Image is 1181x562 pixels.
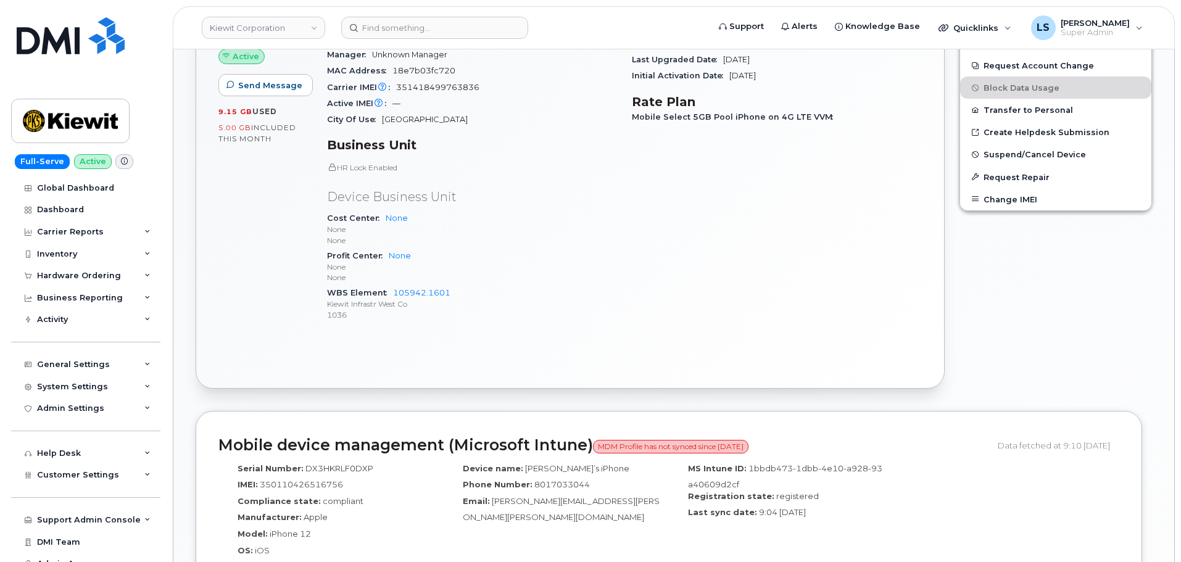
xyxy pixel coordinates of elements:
span: Support [729,20,764,33]
label: OS: [238,545,253,556]
span: Apple [304,512,328,522]
button: Transfer to Personal [960,99,1151,121]
button: Change IMEI [960,188,1151,210]
span: — [392,99,400,108]
span: Quicklinks [953,23,998,33]
label: Compliance state: [238,495,321,507]
h3: Business Unit [327,138,617,152]
span: Initial Activation Date [632,71,729,80]
span: 18e7b03fc720 [392,66,455,75]
span: 1bbdb473-1dbb-4e10-a928-93a40609d2cf [688,463,882,490]
h3: Rate Plan [632,94,922,109]
span: DX3HKRLF0DXP [305,463,373,473]
button: Block Data Usage [960,76,1151,99]
button: Send Message [218,74,313,96]
a: None [386,213,408,223]
span: [PERSON_NAME][EMAIL_ADDRESS][PERSON_NAME][PERSON_NAME][DOMAIN_NAME] [463,496,660,523]
a: Kiewit Corporation [202,17,325,39]
span: 9:04 [DATE] [759,507,806,517]
span: [DATE] [723,55,750,64]
span: iPhone 12 [270,529,311,539]
a: None [389,251,411,260]
span: 350110426516756 [260,479,343,489]
span: used [252,107,277,116]
label: Phone Number: [463,479,532,490]
p: HR Lock Enabled [327,162,617,173]
label: Last sync date: [688,506,757,518]
span: Suspend/Cancel Device [984,150,1086,159]
span: Profit Center [327,251,389,260]
span: Manager [327,50,372,59]
span: Unknown Manager [372,50,447,59]
span: Send Message [238,80,302,91]
span: included this month [218,123,296,143]
span: 351418499763836 [396,83,479,92]
span: MDM Profile has not synced since [DATE] [593,440,748,453]
p: None [327,235,617,246]
span: WBS Element [327,288,393,297]
span: Knowledge Base [845,20,920,33]
label: Model: [238,528,268,540]
span: Mobile Select 5GB Pool iPhone on 4G LTE VVM [632,112,839,122]
span: compliant [323,496,363,506]
span: Active [233,51,259,62]
span: [GEOGRAPHIC_DATA] [382,115,468,124]
p: None [327,224,617,234]
a: Knowledge Base [826,14,929,39]
label: Manufacturer: [238,511,302,523]
span: registered [776,491,819,501]
p: Kiewit Infrastr West Co [327,299,617,309]
input: Find something... [341,17,528,39]
a: Create Helpdesk Submission [960,121,1151,143]
span: City Of Use [327,115,382,124]
label: Serial Number: [238,463,304,474]
span: Last Upgraded Date [632,55,723,64]
label: Device name: [463,463,523,474]
span: MAC Address [327,66,392,75]
p: Device Business Unit [327,188,617,206]
div: Quicklinks [930,15,1020,40]
a: Support [710,14,773,39]
span: Super Admin [1061,28,1130,38]
span: LS [1037,20,1050,35]
h2: Mobile device management (Microsoft Intune) [218,437,988,454]
button: Suspend/Cancel Device [960,143,1151,165]
span: 8017033044 [534,479,590,489]
a: 105942.1601 [393,288,450,297]
span: Carrier IMEI [327,83,396,92]
p: None [327,262,617,272]
span: [PERSON_NAME]’s iPhone [525,463,629,473]
span: Active IMEI [327,99,392,108]
label: IMEI: [238,479,258,490]
p: None [327,272,617,283]
span: iOS [255,545,270,555]
button: Request Account Change [960,54,1151,76]
span: 9.15 GB [218,107,252,116]
span: Cost Center [327,213,386,223]
button: Request Repair [960,166,1151,188]
span: Alerts [792,20,818,33]
span: [PERSON_NAME] [1061,18,1130,28]
label: Email: [463,495,490,507]
p: 1036 [327,310,617,320]
label: MS Intune ID: [688,463,747,474]
label: Registration state: [688,490,774,502]
a: Alerts [773,14,826,39]
span: [DATE] [729,71,756,80]
span: 5.00 GB [218,123,251,132]
div: Data fetched at 9:10 [DATE] [998,434,1119,457]
div: Luke Schroeder [1022,15,1151,40]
